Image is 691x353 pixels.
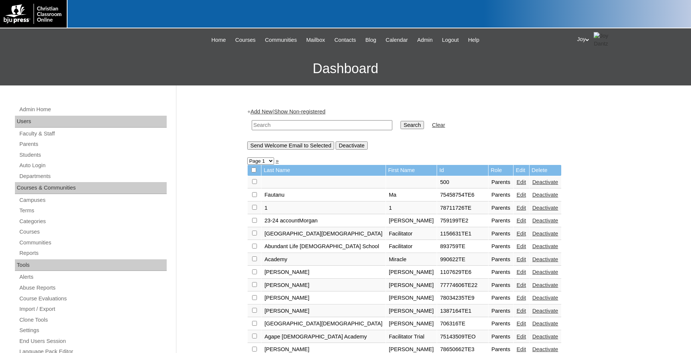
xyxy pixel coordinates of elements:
[437,215,488,227] td: 759199TE2
[247,108,616,149] div: + |
[4,4,63,24] img: logo-white.png
[533,205,558,211] a: Deactivate
[533,346,558,352] a: Deactivate
[437,305,488,318] td: 1387164TE1
[533,256,558,262] a: Deactivate
[437,266,488,279] td: 1107629TE6
[489,279,513,292] td: Parents
[437,202,488,215] td: 78711726TE
[386,189,437,202] td: Ma
[19,172,167,181] a: Departments
[19,272,167,282] a: Alerts
[19,161,167,170] a: Auto Login
[437,176,488,189] td: 500
[516,179,526,185] a: Edit
[489,240,513,253] td: Parents
[386,318,437,330] td: [PERSON_NAME]
[386,331,437,343] td: Facilitator Trial
[261,318,386,330] td: [GEOGRAPHIC_DATA][DEMOGRAPHIC_DATA]
[438,36,462,44] a: Logout
[261,292,386,304] td: [PERSON_NAME]
[261,202,386,215] td: 1
[386,305,437,318] td: [PERSON_NAME]
[414,36,437,44] a: Admin
[261,215,386,227] td: 23-24 accountMorgan
[19,217,167,226] a: Categories
[489,215,513,227] td: Parents
[516,192,526,198] a: Edit
[261,305,386,318] td: [PERSON_NAME]
[386,228,437,240] td: Facilitator
[19,249,167,258] a: Reports
[261,331,386,343] td: Agape [DEMOGRAPHIC_DATA] Academy
[19,150,167,160] a: Students
[489,292,513,304] td: Parents
[489,305,513,318] td: Parents
[261,189,386,202] td: Fautanu
[533,179,558,185] a: Deactivate
[265,36,297,44] span: Communities
[516,282,526,288] a: Edit
[442,36,459,44] span: Logout
[252,120,392,130] input: Search
[334,36,356,44] span: Contacts
[386,165,437,176] td: First Name
[19,129,167,138] a: Faculty & Staff
[489,228,513,240] td: Parents
[208,36,230,44] a: Home
[274,109,326,115] a: Show Non-registered
[362,36,380,44] a: Blog
[261,266,386,279] td: [PERSON_NAME]
[464,36,483,44] a: Help
[386,202,437,215] td: 1
[533,231,558,237] a: Deactivate
[533,308,558,314] a: Deactivate
[533,334,558,340] a: Deactivate
[437,165,488,176] td: Id
[232,36,260,44] a: Courses
[437,279,488,292] td: 77774606TE22
[533,192,558,198] a: Deactivate
[594,32,612,47] img: Joy Dantz
[533,243,558,249] a: Deactivate
[261,36,301,44] a: Communities
[516,256,526,262] a: Edit
[489,189,513,202] td: Parents
[386,292,437,304] td: [PERSON_NAME]
[533,321,558,327] a: Deactivate
[437,228,488,240] td: 1156631TE1
[437,189,488,202] td: 75458754TE6
[437,318,488,330] td: 706316TE
[386,253,437,266] td: Miracle
[19,140,167,149] a: Parents
[386,266,437,279] td: [PERSON_NAME]
[432,122,445,128] a: Clear
[386,36,408,44] span: Calendar
[331,36,360,44] a: Contacts
[336,141,367,150] input: Deactivate
[516,243,526,249] a: Edit
[530,165,561,176] td: Delete
[211,36,226,44] span: Home
[533,218,558,224] a: Deactivate
[382,36,411,44] a: Calendar
[489,176,513,189] td: Parents
[386,240,437,253] td: Facilitator
[516,334,526,340] a: Edit
[15,259,167,271] div: Tools
[19,283,167,293] a: Abuse Reports
[261,240,386,253] td: Abundant Life [DEMOGRAPHIC_DATA] School
[489,165,513,176] td: Role
[386,215,437,227] td: [PERSON_NAME]
[513,165,529,176] td: Edit
[19,304,167,314] a: Import / Export
[489,331,513,343] td: Parents
[261,279,386,292] td: [PERSON_NAME]
[516,231,526,237] a: Edit
[4,52,687,85] h3: Dashboard
[365,36,376,44] span: Blog
[516,346,526,352] a: Edit
[19,238,167,247] a: Communities
[261,253,386,266] td: Academy
[19,206,167,215] a: Terms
